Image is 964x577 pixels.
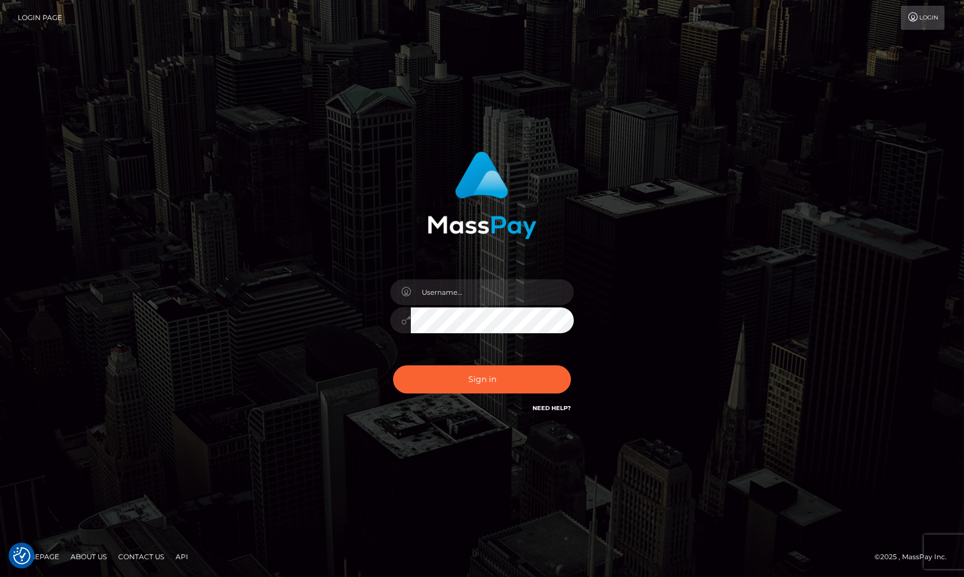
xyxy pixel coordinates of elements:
a: Contact Us [114,548,169,566]
button: Consent Preferences [13,547,30,564]
img: MassPay Login [427,151,537,239]
button: Sign in [393,365,571,393]
input: Username... [411,279,574,305]
img: Revisit consent button [13,547,30,564]
div: © 2025 , MassPay Inc. [874,551,955,563]
a: Need Help? [532,404,571,412]
a: Homepage [13,548,64,566]
a: Login [901,6,944,30]
a: About Us [66,548,111,566]
a: API [171,548,193,566]
a: Login Page [18,6,62,30]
